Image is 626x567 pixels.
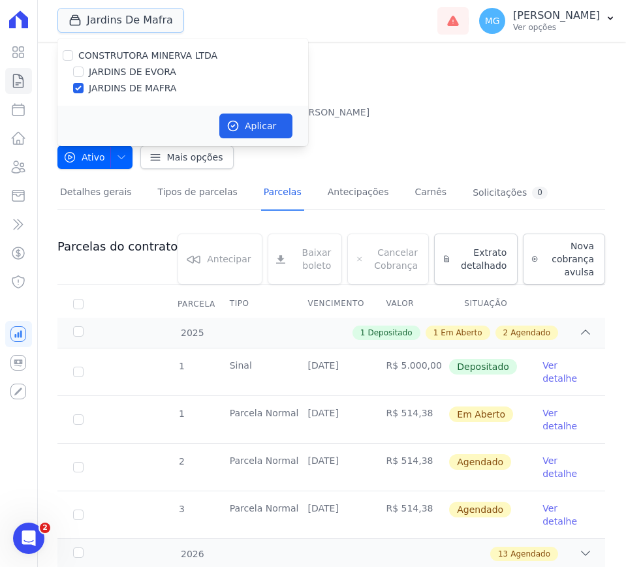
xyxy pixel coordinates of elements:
th: Tipo [214,290,292,318]
a: Mais opções [140,146,234,169]
button: Jardins De Mafra [57,8,184,33]
th: Situação [448,290,527,318]
input: default [73,462,84,472]
a: Carnês [412,176,449,211]
nav: Breadcrumb [57,52,605,66]
span: Agendado [510,548,550,560]
td: R$ 514,38 [370,444,448,491]
span: 1 [178,408,185,419]
a: Solicitações0 [470,176,550,211]
p: [PERSON_NAME] [513,9,600,22]
td: [DATE] [292,444,371,491]
a: Ver detalhe [542,502,589,528]
span: 13 [498,548,508,560]
span: Depositado [368,327,412,339]
span: 2 [178,456,185,467]
span: Agendado [449,454,511,470]
input: Só é possível selecionar pagamentos em aberto [73,367,84,377]
button: Ativo [57,146,133,169]
span: MG [485,16,500,25]
p: Ver opções [513,22,600,33]
td: Parcela Normal [214,396,292,443]
span: Ativo [63,146,105,169]
td: Parcela Normal [214,444,292,491]
a: Nova cobrança avulsa [523,234,605,284]
th: Vencimento [292,290,371,318]
button: MG [PERSON_NAME] Ver opções [469,3,626,39]
input: default [73,414,84,425]
h3: Parcelas do contrato [57,239,178,254]
a: Ver detalhe [542,406,589,433]
span: Extrato detalhado [456,246,507,272]
a: Parcelas [261,176,304,211]
a: Ver detalhe [542,359,589,385]
span: Em Aberto [441,327,482,339]
div: 0 [532,187,548,199]
a: Tipos de parcelas [155,176,240,211]
label: CONSTRUTORA MINERVA LTDA [78,50,217,61]
td: [DATE] [292,348,371,395]
h2: 102 - VAGA 29 [57,71,605,100]
span: 1 [433,327,439,339]
span: 2 [40,523,50,533]
span: 1 [178,361,185,371]
a: [PERSON_NAME] [294,106,369,119]
iframe: Intercom live chat [13,523,44,554]
span: Nova cobrança avulsa [543,239,594,279]
span: Agendado [449,502,511,517]
span: 2 [503,327,509,339]
span: Agendado [510,327,550,339]
td: Sinal [214,348,292,395]
td: [DATE] [292,491,371,538]
label: JARDINS DE EVORA [89,65,176,79]
a: Detalhes gerais [57,176,134,211]
span: Depositado [449,359,517,375]
span: 3 [178,504,185,514]
div: Solicitações [473,187,548,199]
a: Ver detalhe [542,454,589,480]
label: JARDINS DE MAFRA [89,82,176,95]
td: R$ 5.000,00 [370,348,448,395]
div: Parcela [162,291,231,317]
td: R$ 514,38 [370,491,448,538]
span: Mais opções [167,151,223,164]
a: Extrato detalhado [434,234,518,284]
a: Antecipações [325,176,392,211]
input: default [73,510,84,520]
td: Parcela Normal [214,491,292,538]
button: Aplicar [219,114,292,138]
span: 1 [360,327,366,339]
span: Em Aberto [449,406,513,422]
td: R$ 514,38 [370,396,448,443]
th: Valor [370,290,448,318]
td: [DATE] [292,396,371,443]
